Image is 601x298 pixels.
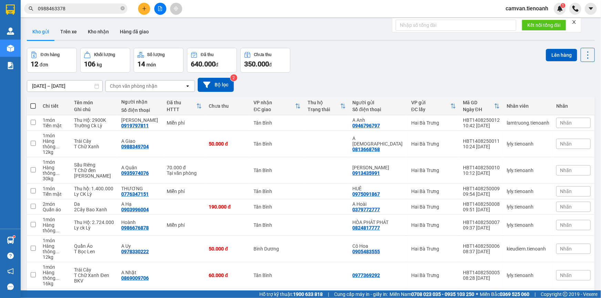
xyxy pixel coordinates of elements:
[146,62,156,67] span: món
[201,52,214,57] div: Đã thu
[97,62,102,67] span: kg
[142,6,147,11] span: plus
[167,107,196,112] div: HTTT
[121,138,160,144] div: A Giao
[308,107,340,112] div: Trạng thái
[546,49,577,61] button: Lên hàng
[121,6,125,10] span: close-circle
[7,284,14,290] span: message
[147,52,165,57] div: Số lượng
[353,225,380,231] div: 0824817777
[500,291,529,297] strong: 0369 525 060
[560,204,572,210] span: Nhãn
[121,270,160,275] div: A Nhật
[121,170,149,176] div: 0935974076
[463,107,494,112] div: Ngày ĐH
[74,100,114,105] div: Tên món
[209,204,247,210] div: 190.000 đ
[167,165,202,170] div: 70.000 đ
[560,120,572,126] span: Nhãn
[293,291,323,297] strong: 1900 633 818
[585,3,597,15] button: caret-down
[463,117,500,123] div: HBT1408250012
[353,123,380,128] div: 0946796797
[254,246,301,252] div: Bình Dương
[74,207,114,212] div: 2Cây Bao Xanh
[209,273,247,278] div: 60.000 đ
[254,141,301,147] div: Tân Bình
[43,176,67,181] div: 30 kg
[167,189,202,194] div: Miễn phí
[463,165,500,170] div: HBT1408250010
[158,6,163,11] span: file-add
[43,133,67,138] div: 1 món
[353,249,380,254] div: 0905483555
[134,48,184,73] button: Số lượng14món
[74,123,114,128] div: Trường Ck Lỳ
[507,189,549,194] div: lyly.tienoanh
[114,23,154,40] button: Hàng đã giao
[259,290,323,298] span: Hỗ trợ kỹ thuật:
[27,48,77,73] button: Đơn hàng12đơn
[411,273,456,278] div: Hai Bà Trưng
[463,225,500,231] div: 09:37 [DATE]
[121,144,149,149] div: 0988349704
[74,144,114,149] div: T Chữ Xanh
[463,123,500,128] div: 10:42 [DATE]
[411,189,456,194] div: Hai Bà Trưng
[522,20,566,31] button: Kết nối tổng đài
[588,6,594,12] span: caret-down
[43,207,67,212] div: Quần áo
[560,222,572,228] span: Nhãn
[353,201,404,207] div: A Hoài
[411,246,456,252] div: Hai Bà Trưng
[74,249,114,254] div: T Bọc Len
[121,99,160,105] div: Người nhận
[353,243,404,249] div: Cô Hoa
[480,290,529,298] span: Miền Bắc
[463,144,500,149] div: 10:24 [DATE]
[560,189,572,194] span: Nhãn
[74,191,114,197] div: Ly CK Lỳ
[43,281,67,286] div: 16 kg
[121,249,149,254] div: 0978330222
[507,246,549,252] div: kieudiem.tienoanh
[328,290,329,298] span: |
[563,292,568,297] span: copyright
[7,62,14,69] img: solution-icon
[74,243,114,249] div: Quần Áo
[55,144,60,149] span: ...
[74,186,114,191] div: Thu hộ: 1.400.000
[43,254,67,260] div: 12 kg
[463,270,500,275] div: HBT1408250005
[29,6,33,11] span: search
[209,141,247,147] div: 50.000 đ
[74,225,114,231] div: Ly ck Lỳ
[527,21,561,29] span: Kết nối tổng đài
[353,207,380,212] div: 0379772777
[74,107,114,112] div: Ghi chú
[43,117,67,123] div: 1 món
[121,225,149,231] div: 0986676878
[43,238,67,243] div: 1 món
[254,273,301,278] div: Tân Bình
[463,170,500,176] div: 10:12 [DATE]
[562,3,564,8] span: 1
[43,165,67,176] div: Hàng thông thường
[463,186,500,191] div: HBT1408250009
[507,222,549,228] div: lyly.tienoanh
[411,222,456,228] div: Hai Bà Trưng
[254,189,301,194] div: Tân Bình
[121,186,160,191] div: THƯƠNG
[167,120,202,126] div: Miễn phí
[191,60,216,68] span: 640.000
[557,6,563,12] img: icon-new-feature
[138,3,150,15] button: plus
[7,45,14,52] img: warehouse-icon
[43,201,67,207] div: 2 món
[459,97,503,115] th: Toggle SortBy
[74,117,114,123] div: Thu Hộ: 2900K
[55,249,60,254] span: ...
[411,291,474,297] strong: 0708 023 035 - 0935 103 250
[396,20,516,31] input: Nhập số tổng đài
